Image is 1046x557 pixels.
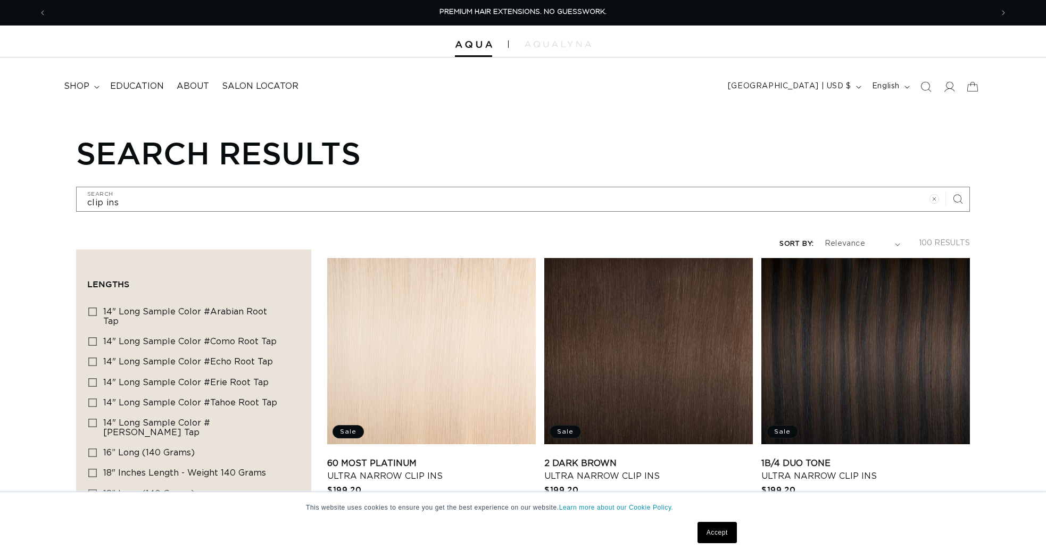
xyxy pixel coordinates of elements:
[761,457,970,483] a: 1B/4 Duo Tone Ultra Narrow Clip Ins
[946,187,969,211] button: Search
[544,457,753,483] a: 2 Dark Brown Ultra Narrow Clip Ins
[103,358,273,366] span: 14" Long Sample Color #Echo Root Tap
[170,74,215,98] a: About
[77,187,969,211] input: Search
[103,469,266,477] span: 18" Inches length - Weight 140 grams
[919,239,970,247] span: 100 results
[76,135,970,171] h1: Search results
[87,279,129,289] span: Lengths
[525,41,591,47] img: aqualyna.com
[103,337,277,346] span: 14" Long Sample Color #Como Root Tap
[31,3,54,23] button: Previous announcement
[872,81,900,92] span: English
[222,81,298,92] span: Salon Locator
[698,522,737,543] a: Accept
[992,3,1015,23] button: Next announcement
[923,187,946,211] button: Clear search term
[914,75,937,98] summary: Search
[103,419,210,437] span: 14" Long Sample Color #[PERSON_NAME] Tap
[103,398,277,407] span: 14" Long Sample Color #Tahoe Root Tap
[110,81,164,92] span: Education
[215,74,305,98] a: Salon Locator
[306,503,740,512] p: This website uses cookies to ensure you get the best experience on our website.
[57,74,104,98] summary: shop
[103,448,195,457] span: 16” Long (140 grams)
[177,81,209,92] span: About
[64,81,89,92] span: shop
[327,457,536,483] a: 60 Most Platinum Ultra Narrow Clip Ins
[779,240,813,247] label: Sort by:
[721,77,866,97] button: [GEOGRAPHIC_DATA] | USD $
[866,77,914,97] button: English
[439,9,607,15] span: PREMIUM HAIR EXTENSIONS. NO GUESSWORK.
[104,74,170,98] a: Education
[103,378,269,387] span: 14" Long Sample Color #Erie Root Tap
[87,261,300,299] summary: Lengths (0 selected)
[103,489,195,498] span: 18” Long (140 grams)
[103,307,267,326] span: 14" Long Sample Color #Arabian Root Tap
[455,41,492,48] img: Aqua Hair Extensions
[559,504,674,511] a: Learn more about our Cookie Policy.
[728,81,851,92] span: [GEOGRAPHIC_DATA] | USD $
